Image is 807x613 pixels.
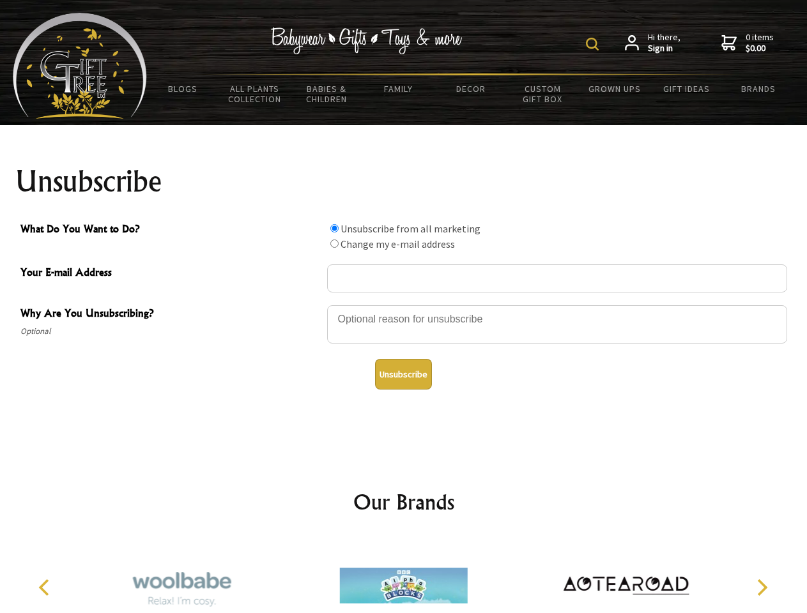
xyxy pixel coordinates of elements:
[330,224,339,232] input: What Do You Want to Do?
[291,75,363,112] a: Babies & Children
[648,32,680,54] span: Hi there,
[20,324,321,339] span: Optional
[15,166,792,197] h1: Unsubscribe
[32,573,60,602] button: Previous
[578,75,650,102] a: Grown Ups
[327,305,787,344] textarea: Why Are You Unsubscribing?
[219,75,291,112] a: All Plants Collection
[20,221,321,239] span: What Do You Want to Do?
[746,31,774,54] span: 0 items
[507,75,579,112] a: Custom Gift Box
[723,75,795,102] a: Brands
[586,38,599,50] img: product search
[20,305,321,324] span: Why Are You Unsubscribing?
[434,75,507,102] a: Decor
[147,75,219,102] a: BLOGS
[13,13,147,119] img: Babyware - Gifts - Toys and more...
[26,487,782,517] h2: Our Brands
[746,43,774,54] strong: $0.00
[648,43,680,54] strong: Sign in
[625,32,680,54] a: Hi there,Sign in
[330,239,339,248] input: What Do You Want to Do?
[341,238,455,250] label: Change my e-mail address
[748,573,776,602] button: Next
[375,359,432,390] button: Unsubscribe
[721,32,774,54] a: 0 items$0.00
[650,75,723,102] a: Gift Ideas
[363,75,435,102] a: Family
[341,222,480,235] label: Unsubscribe from all marketing
[271,27,463,54] img: Babywear - Gifts - Toys & more
[327,264,787,292] input: Your E-mail Address
[20,264,321,283] span: Your E-mail Address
